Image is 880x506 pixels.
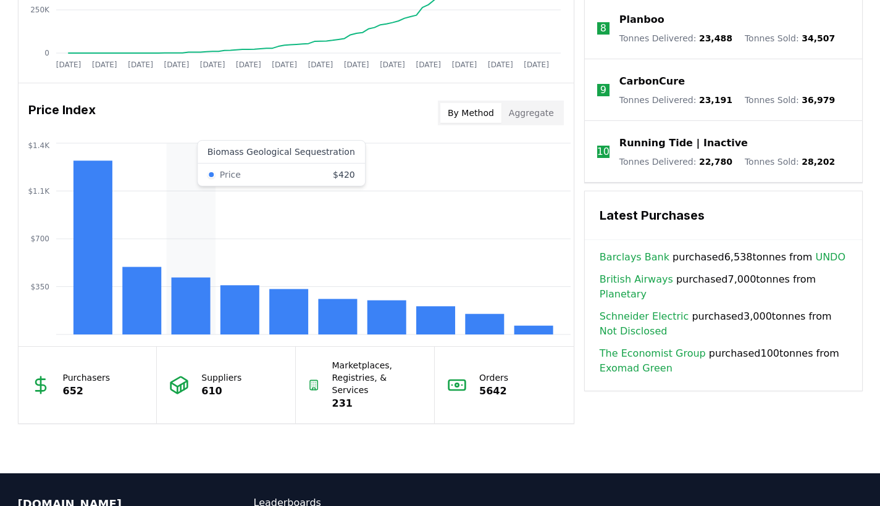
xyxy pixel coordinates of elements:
[600,346,847,376] span: purchased 100 tonnes from
[619,136,748,151] a: Running Tide | Inactive
[600,324,668,339] a: Not Disclosed
[699,33,732,43] span: 23,488
[28,187,50,196] tspan: $1.1K
[600,206,847,225] h3: Latest Purchases
[28,101,96,125] h3: Price Index
[440,103,501,123] button: By Method
[479,384,508,399] p: 5642
[30,283,49,291] tspan: $350
[28,141,50,150] tspan: $1.4K
[451,60,477,69] tspan: [DATE]
[332,359,422,396] p: Marketplaces, Registries, & Services
[600,83,606,97] p: 9
[745,156,835,168] p: Tonnes Sold :
[802,157,835,167] span: 28,202
[501,103,561,123] button: Aggregate
[63,371,111,384] p: Purchasers
[236,60,261,69] tspan: [DATE]
[619,74,685,89] a: CarbonCure
[199,60,225,69] tspan: [DATE]
[802,33,835,43] span: 34,507
[128,60,153,69] tspan: [DATE]
[600,272,673,287] a: British Airways
[619,94,732,106] p: Tonnes Delivered :
[164,60,189,69] tspan: [DATE]
[600,287,647,302] a: Planetary
[600,309,847,339] span: purchased 3,000 tonnes from
[699,157,732,167] span: 22,780
[30,234,49,243] tspan: $700
[600,21,606,36] p: 8
[600,272,847,302] span: purchased 7,000 tonnes from
[524,60,549,69] tspan: [DATE]
[619,156,732,168] p: Tonnes Delivered :
[56,60,81,69] tspan: [DATE]
[343,60,369,69] tspan: [DATE]
[619,12,664,27] a: Planboo
[745,94,835,106] p: Tonnes Sold :
[488,60,513,69] tspan: [DATE]
[597,144,610,159] p: 10
[30,6,50,14] tspan: 250K
[619,32,732,44] p: Tonnes Delivered :
[600,361,673,376] a: Exomad Green
[201,371,241,384] p: Suppliers
[699,95,732,105] span: 23,191
[600,309,689,324] a: Schneider Electric
[600,346,706,361] a: The Economist Group
[600,250,669,265] a: Barclays Bank
[272,60,297,69] tspan: [DATE]
[201,384,241,399] p: 610
[44,49,49,57] tspan: 0
[63,384,111,399] p: 652
[91,60,117,69] tspan: [DATE]
[332,396,422,411] p: 231
[802,95,835,105] span: 36,979
[308,60,333,69] tspan: [DATE]
[416,60,441,69] tspan: [DATE]
[380,60,405,69] tspan: [DATE]
[745,32,835,44] p: Tonnes Sold :
[815,250,845,265] a: UNDO
[479,371,508,384] p: Orders
[600,250,845,265] span: purchased 6,538 tonnes from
